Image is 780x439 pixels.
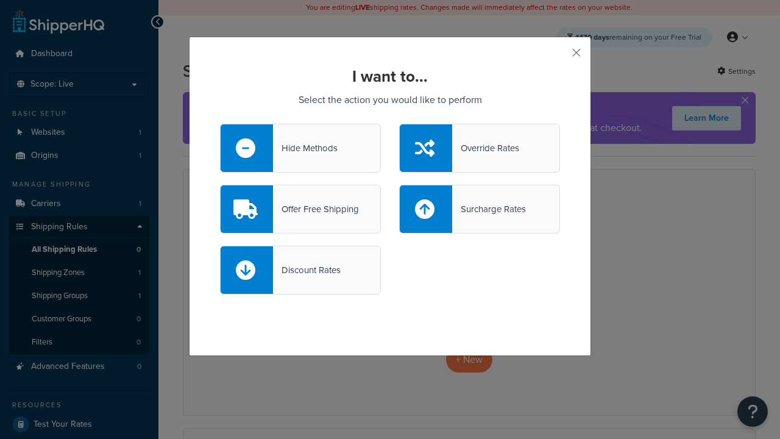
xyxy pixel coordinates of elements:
strong: I want to... [352,65,428,88]
p: Select the action you would like to perform [220,91,560,109]
div: Offer Free Shipping [273,201,359,218]
div: Hide Methods [273,140,338,157]
div: Surcharge Rates [452,201,526,218]
div: Discount Rates [273,262,341,279]
div: Override Rates [452,140,519,157]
